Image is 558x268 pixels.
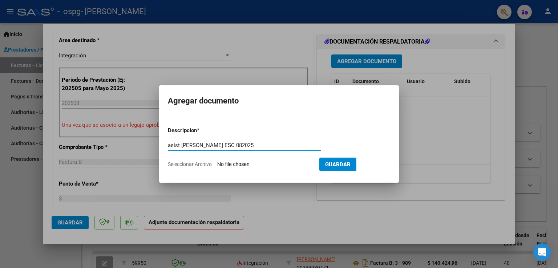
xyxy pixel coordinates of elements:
h2: Agregar documento [168,94,390,108]
span: Guardar [325,161,351,168]
div: Open Intercom Messenger [533,243,551,261]
span: Seleccionar Archivo [168,161,212,167]
p: Descripcion [168,126,235,135]
button: Guardar [319,158,356,171]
